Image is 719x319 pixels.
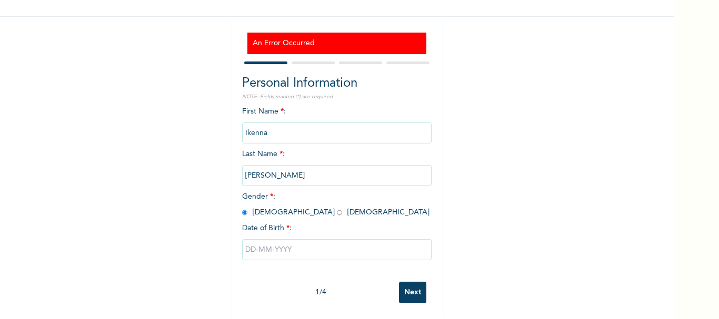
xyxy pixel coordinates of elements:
[242,239,432,260] input: DD-MM-YYYY
[242,108,432,137] span: First Name :
[242,223,292,234] span: Date of Birth :
[242,74,432,93] h2: Personal Information
[242,150,432,179] span: Last Name :
[242,122,432,143] input: Enter your first name
[242,193,430,216] span: Gender : [DEMOGRAPHIC_DATA] [DEMOGRAPHIC_DATA]
[242,287,399,298] div: 1 / 4
[242,165,432,186] input: Enter your last name
[253,38,421,49] h3: An Error Occurred
[242,93,432,101] p: NOTE: Fields marked (*) are required
[399,282,426,303] input: Next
